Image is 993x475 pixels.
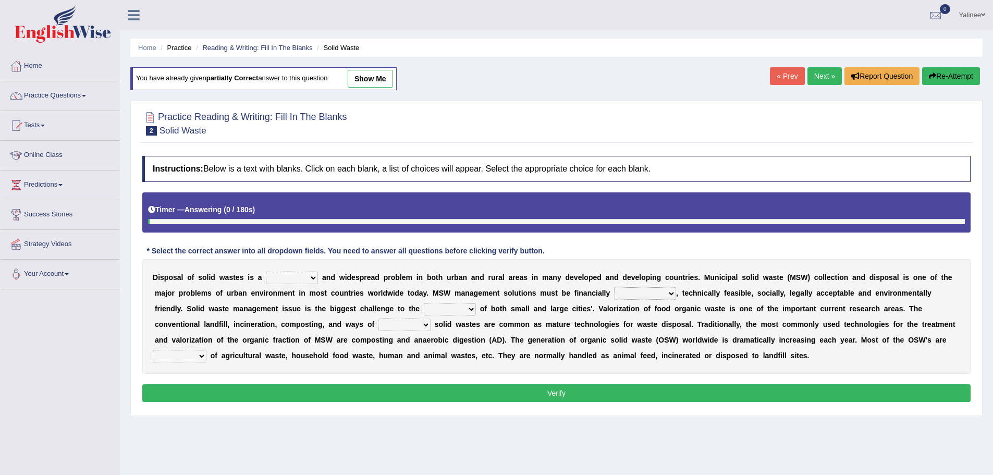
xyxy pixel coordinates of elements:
b: g [474,289,479,297]
b: o [335,289,340,297]
b: a [371,273,375,282]
b: M [433,289,439,297]
b: r [172,289,175,297]
b: i [248,273,250,282]
b: e [593,273,597,282]
b: i [209,273,211,282]
b: e [827,273,831,282]
b: i [874,273,876,282]
b: a [238,289,242,297]
b: c [689,289,693,297]
a: Home [1,52,119,78]
b: e [251,289,255,297]
b: u [227,289,231,297]
b: e [635,273,639,282]
b: t [436,273,438,282]
b: n [419,273,423,282]
b: s [229,273,233,282]
b: r [496,273,498,282]
b: o [584,273,589,282]
b: a [225,273,229,282]
b: c [331,289,335,297]
b: p [360,273,364,282]
b: w [763,273,769,282]
a: « Prev [770,67,804,85]
b: s [360,289,364,297]
b: t [519,289,521,297]
b: s [532,289,536,297]
b: ) [807,273,810,282]
b: ( [224,205,226,214]
b: s [889,273,893,282]
b: r [378,289,381,297]
b: a [598,289,602,297]
b: Instructions: [153,164,203,173]
b: e [355,289,360,297]
b: n [856,273,861,282]
b: i [521,289,523,297]
button: Re-Attempt [922,67,980,85]
b: Answering [185,205,222,214]
b: s [551,289,555,297]
b: M [790,273,796,282]
b: u [710,273,715,282]
b: n [652,273,657,282]
b: u [339,289,344,297]
b: M [704,273,710,282]
b: n [475,273,480,282]
b: t [555,289,558,297]
a: Your Account [1,260,119,286]
b: o [374,289,378,297]
b: o [839,273,844,282]
b: n [528,289,532,297]
h2: Practice Reading & Writing: Fill In The Blanks [142,109,347,136]
b: s [173,273,177,282]
b: d [414,289,419,297]
b: t [777,273,779,282]
b: a [498,273,502,282]
b: d [597,273,602,282]
b: e [367,273,371,282]
a: Next » [807,67,842,85]
b: t [497,289,500,297]
b: e [516,273,520,282]
b: o [216,289,220,297]
b: m [310,289,316,297]
b: t [941,273,944,282]
b: e [284,289,288,297]
b: l [825,273,827,282]
b: i [650,273,652,282]
b: w [219,273,225,282]
b: t [408,289,410,297]
b: o [508,289,512,297]
b: o [202,273,207,282]
b: c [721,273,726,282]
b: s [160,273,164,282]
b: i [596,289,598,297]
b: n [715,273,719,282]
b: e [578,273,582,282]
b: n [301,289,305,297]
li: Solid Waste [314,43,359,53]
b: 0 / 180s [226,205,253,214]
b: o [641,273,646,282]
b: s [250,273,254,282]
b: a [177,273,181,282]
b: n [609,273,614,282]
b: r [183,289,186,297]
b: t [348,289,351,297]
b: a [322,273,326,282]
a: Practice Questions [1,81,119,107]
span: 0 [940,4,950,14]
b: s [523,273,528,282]
b: S [439,289,444,297]
a: Predictions [1,170,119,197]
b: f [574,289,577,297]
b: v [260,289,264,297]
b: i [353,289,355,297]
b: a [508,273,512,282]
b: n [534,273,538,282]
b: m [406,273,412,282]
b: v [574,273,578,282]
b: r [388,273,390,282]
